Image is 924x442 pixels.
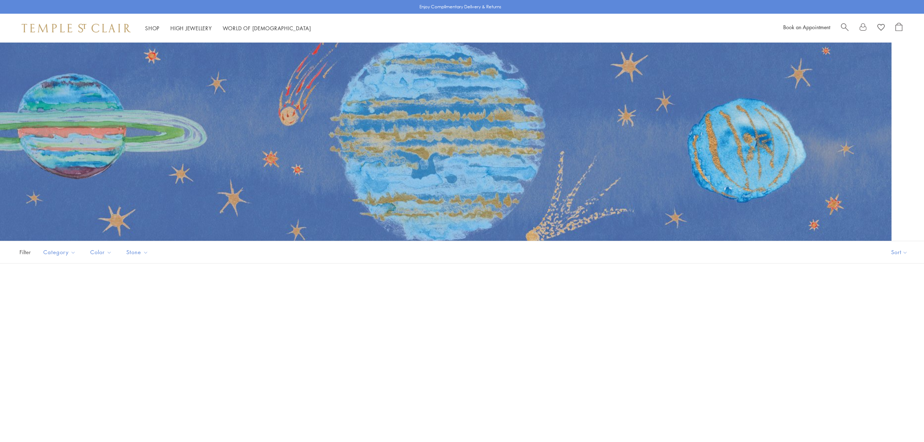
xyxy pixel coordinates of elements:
[38,244,81,260] button: Category
[123,248,154,257] span: Stone
[783,23,830,31] a: Book an Appointment
[841,23,849,34] a: Search
[223,25,311,32] a: World of [DEMOGRAPHIC_DATA]World of [DEMOGRAPHIC_DATA]
[895,23,902,34] a: Open Shopping Bag
[170,25,212,32] a: High JewelleryHigh Jewellery
[40,248,81,257] span: Category
[85,244,117,260] button: Color
[87,248,117,257] span: Color
[22,24,131,32] img: Temple St. Clair
[419,3,501,10] p: Enjoy Complimentary Delivery & Returns
[145,25,160,32] a: ShopShop
[877,23,885,34] a: View Wishlist
[121,244,154,260] button: Stone
[875,241,924,263] button: Show sort by
[145,24,311,33] nav: Main navigation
